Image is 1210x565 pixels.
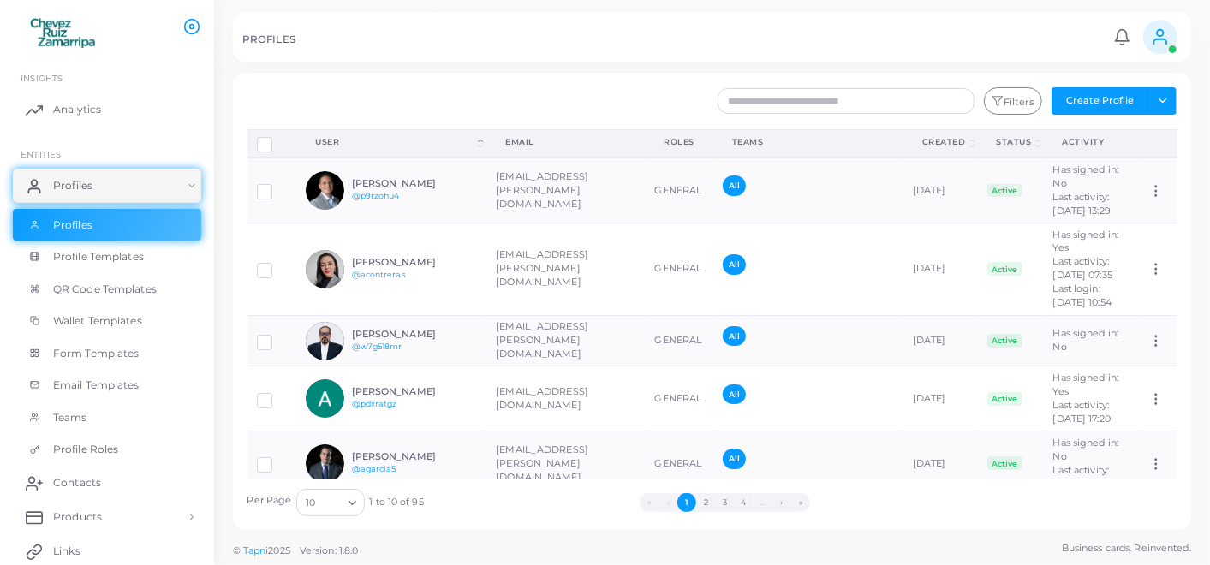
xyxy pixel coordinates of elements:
[315,136,474,148] div: User
[13,433,201,466] a: Profile Roles
[1139,129,1177,158] th: Action
[306,494,315,512] span: 10
[21,149,61,159] span: ENTITIES
[903,431,978,497] td: [DATE]
[300,544,359,556] span: Version: 1.8.0
[352,464,396,473] a: @agarcia5
[723,384,746,404] span: All
[646,223,714,316] td: GENERAL
[352,342,402,351] a: @w7g518mr
[987,456,1023,470] span: Active
[734,493,753,512] button: Go to page 4
[984,87,1042,115] button: Filters
[997,136,1032,148] div: Status
[268,544,289,558] span: 2025
[646,366,714,431] td: GENERAL
[53,346,140,361] span: Form Templates
[352,178,478,189] h6: [PERSON_NAME]
[13,500,201,534] a: Products
[53,102,101,117] span: Analytics
[1053,282,1112,308] span: Last login: [DATE] 10:54
[15,16,110,48] img: logo
[987,392,1023,406] span: Active
[53,509,102,525] span: Products
[723,326,746,346] span: All
[715,493,734,512] button: Go to page 3
[53,249,144,265] span: Profile Templates
[306,444,344,483] img: avatar
[903,158,978,223] td: [DATE]
[1053,372,1119,397] span: Has signed in: Yes
[306,322,344,360] img: avatar
[53,544,80,559] span: Links
[987,184,1023,198] span: Active
[646,431,714,497] td: GENERAL
[352,399,397,408] a: @pdxratgz
[1062,541,1191,556] span: Business cards. Reinvented.
[646,315,714,366] td: GENERAL
[352,191,400,200] a: @p9rzohu4
[247,494,292,508] label: Per Page
[352,270,406,279] a: @acontreras
[13,466,201,500] a: Contacts
[13,401,201,434] a: Teams
[352,329,478,340] h6: [PERSON_NAME]
[53,442,118,457] span: Profile Roles
[13,337,201,370] a: Form Templates
[486,315,645,366] td: [EMAIL_ADDRESS][PERSON_NAME][DOMAIN_NAME]
[1053,229,1119,254] span: Has signed in: Yes
[696,493,715,512] button: Go to page 2
[13,169,201,203] a: Profiles
[677,493,696,512] button: Go to page 1
[53,282,157,297] span: QR Code Templates
[505,136,626,148] div: Email
[13,369,201,401] a: Email Templates
[53,378,140,393] span: Email Templates
[646,158,714,223] td: GENERAL
[1053,191,1111,217] span: Last activity: [DATE] 13:29
[1052,87,1149,115] button: Create Profile
[13,241,201,273] a: Profile Templates
[243,544,269,556] a: Tapni
[665,136,695,148] div: Roles
[486,366,645,431] td: [EMAIL_ADDRESS][DOMAIN_NAME]
[424,493,1027,512] ul: Pagination
[53,410,87,425] span: Teams
[306,379,344,418] img: avatar
[53,313,142,329] span: Wallet Templates
[1053,437,1119,462] span: Has signed in: No
[352,451,478,462] h6: [PERSON_NAME]
[53,178,92,193] span: Profiles
[242,33,295,45] h5: PROFILES
[13,92,201,127] a: Analytics
[723,175,746,195] span: All
[13,209,201,241] a: Profiles
[723,254,746,274] span: All
[53,217,92,233] span: Profiles
[987,262,1023,276] span: Active
[486,431,645,497] td: [EMAIL_ADDRESS][PERSON_NAME][DOMAIN_NAME]
[1053,399,1111,425] span: Last activity: [DATE] 17:20
[53,475,101,491] span: Contacts
[732,136,885,148] div: Teams
[486,223,645,316] td: [EMAIL_ADDRESS][PERSON_NAME][DOMAIN_NAME]
[1053,255,1112,281] span: Last activity: [DATE] 07:35
[352,386,478,397] h6: [PERSON_NAME]
[21,73,63,83] span: INSIGHTS
[987,334,1023,348] span: Active
[903,366,978,431] td: [DATE]
[13,273,201,306] a: QR Code Templates
[233,544,358,558] span: ©
[247,129,297,158] th: Row-selection
[903,223,978,316] td: [DATE]
[772,493,791,512] button: Go to next page
[1053,464,1110,490] span: Last activity: [DATE] 17:55
[296,489,365,516] div: Search for option
[791,493,810,512] button: Go to last page
[1053,164,1119,189] span: Has signed in: No
[903,315,978,366] td: [DATE]
[723,449,746,468] span: All
[1063,136,1121,148] div: activity
[1053,327,1119,353] span: Has signed in: No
